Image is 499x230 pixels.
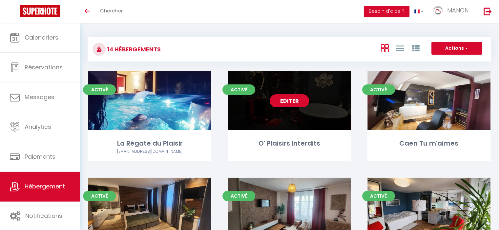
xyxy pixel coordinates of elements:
span: Calendriers [25,33,58,42]
a: Editer [409,94,448,107]
span: Activé [222,84,255,95]
span: Hébergement [25,182,65,190]
a: Editer [409,201,448,214]
span: Activé [83,84,116,95]
span: Activé [362,84,395,95]
a: Vue en Box [381,43,388,53]
span: MANON [447,6,468,14]
img: Super Booking [20,5,60,17]
span: Activé [83,191,116,201]
a: Vue par Groupe [411,43,419,53]
span: Activé [362,191,395,201]
button: Actions [431,42,482,55]
div: Caen Tu m'aimes [367,138,490,149]
span: Paiements [25,152,55,161]
span: Messages [25,93,54,101]
img: ... [433,6,443,15]
button: Besoin d'aide ? [364,6,409,17]
span: Notifications [25,212,62,220]
a: Editer [130,201,170,214]
a: Editer [130,94,170,107]
span: Réservations [25,63,63,71]
div: La Régate du Plaisir [88,138,211,149]
span: Analytics [25,123,51,131]
span: Chercher [100,7,123,14]
span: Activé [222,191,255,201]
div: O' Plaisirs Interdits [228,138,351,149]
div: Airbnb [88,149,211,155]
a: Editer [270,94,309,107]
img: logout [484,7,492,15]
a: Editer [270,201,309,214]
a: Vue en Liste [396,43,404,53]
h3: 14 Hébergements [106,42,161,57]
